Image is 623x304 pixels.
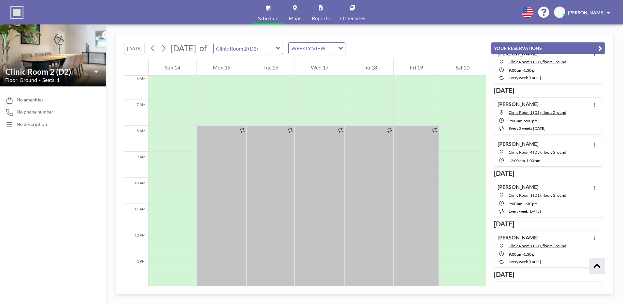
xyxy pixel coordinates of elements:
div: Thu 18 [345,59,393,76]
h3: [DATE] [494,169,602,177]
div: 11 AM [124,204,148,230]
span: - [522,201,524,206]
div: Sun 14 [149,59,196,76]
button: YOUR RESERVATIONS [491,42,605,54]
span: No amenities [17,97,43,103]
h4: B Das [498,285,511,291]
div: 9 AM [124,152,148,178]
h3: [DATE] [494,86,602,95]
span: - [522,68,524,73]
span: 9:00 AM [509,68,522,73]
span: 1:00 PM [526,158,540,163]
span: 9:00 AM [509,118,522,123]
span: Other sites [340,16,365,21]
span: every week [DATE] [509,75,541,80]
h3: [DATE] [494,270,602,279]
div: Fri 19 [394,59,439,76]
span: 1:30 PM [524,252,538,257]
div: 6 AM [124,73,148,99]
h4: [PERSON_NAME] [498,184,539,190]
span: 1:30 PM [524,68,538,73]
span: every week [DATE] [509,209,541,214]
span: No phone number [17,109,53,115]
span: [DATE] [170,43,196,53]
div: Sat 20 [439,59,486,76]
div: No description [17,121,47,127]
span: Schedule [258,16,278,21]
span: - [522,252,524,257]
div: Mon 15 [197,59,247,76]
span: WEEKLY VIEW [290,44,327,53]
input: Clinic Room 2 (D2) [214,43,276,54]
button: [DATE] [124,43,145,54]
div: 12 PM [124,230,148,256]
img: organization-logo [10,6,23,19]
span: Clinic Room 1 (D1), floor: Ground [509,193,566,198]
div: 7 AM [124,99,148,126]
span: 12:00 PM [509,158,525,163]
span: 9:00 AM [509,252,522,257]
span: every 2 weeks [DATE] [509,126,545,131]
div: 8 AM [124,126,148,152]
span: LP [557,9,562,15]
span: Clinic Room 1 (D1), floor: Ground [509,59,566,64]
h4: [PERSON_NAME] [498,101,539,107]
span: Clinic Room 4 (D3), floor: Ground [509,150,566,155]
span: [PERSON_NAME] [568,10,604,15]
h3: [DATE] [494,220,602,228]
h4: [PERSON_NAME] [498,234,539,241]
h4: [PERSON_NAME] [498,141,539,147]
span: Clinic Room 1 (D1), floor: Ground [509,243,566,248]
span: • [39,78,41,82]
input: Clinic Room 2 (D2) [6,67,94,76]
input: Search for option [327,44,334,53]
div: 1 PM [124,256,148,282]
div: 10 AM [124,178,148,204]
span: 9:00 AM [509,201,522,206]
div: Search for option [289,43,345,54]
div: Tue 16 [247,59,295,76]
span: every week [DATE] [509,259,541,264]
span: Maps [289,16,301,21]
span: - [522,118,524,123]
span: 1:30 PM [524,201,538,206]
span: 5:00 PM [524,118,538,123]
div: Wed 17 [295,59,345,76]
span: Reports [312,16,330,21]
span: Seats: 1 [42,77,60,83]
span: Floor: Ground [5,77,37,83]
span: of [199,43,207,53]
span: Clinic Room 1 (D1), floor: Ground [509,110,566,115]
span: - [525,158,526,163]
